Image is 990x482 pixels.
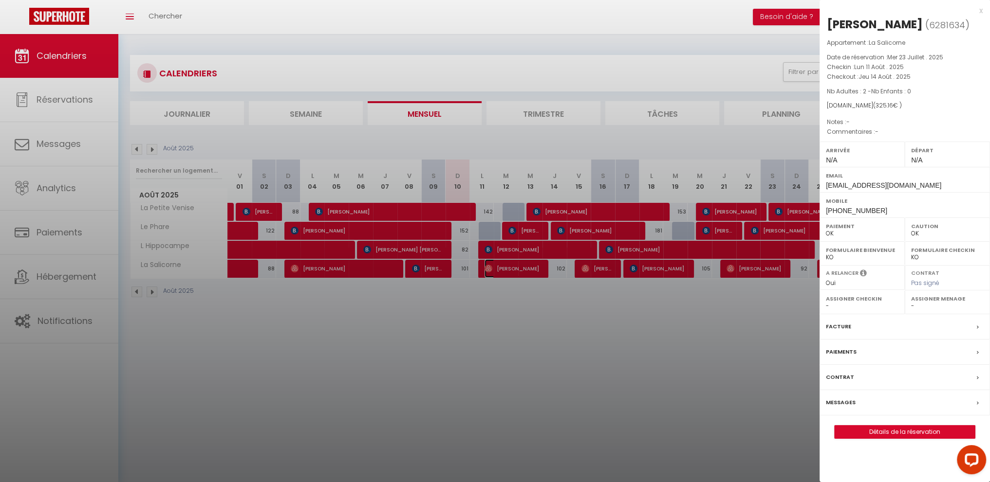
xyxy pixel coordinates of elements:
[826,347,857,357] label: Paiements
[846,118,850,126] span: -
[911,294,984,303] label: Assigner Menage
[859,72,911,81] span: Jeu 14 Août . 2025
[873,101,902,109] span: ( € )
[827,127,983,137] p: Commentaires :
[911,269,939,275] label: Contrat
[925,18,970,32] span: ( )
[869,38,905,47] span: La Salicorne
[826,156,837,164] span: N/A
[929,19,965,31] span: 6281634
[949,441,990,482] iframe: LiveChat chat widget
[826,397,856,408] label: Messages
[826,269,859,277] label: A relancer
[826,181,941,189] span: [EMAIL_ADDRESS][DOMAIN_NAME]
[826,196,984,206] label: Mobile
[826,372,854,382] label: Contrat
[876,101,893,109] span: 325.16
[871,87,911,95] span: Nb Enfants : 0
[826,221,898,231] label: Paiement
[835,426,975,438] a: Détails de la réservation
[827,101,983,110] div: [DOMAIN_NAME]
[826,321,851,332] label: Facture
[827,17,923,32] div: [PERSON_NAME]
[826,171,984,180] label: Email
[820,5,983,17] div: x
[911,245,984,255] label: Formulaire Checkin
[911,156,922,164] span: N/A
[860,269,867,280] i: Sélectionner OUI si vous souhaiter envoyer les séquences de messages post-checkout
[911,145,984,155] label: Départ
[875,127,878,136] span: -
[827,62,983,72] p: Checkin :
[911,221,984,231] label: Caution
[826,145,898,155] label: Arrivée
[834,425,975,439] button: Détails de la réservation
[827,87,911,95] span: Nb Adultes : 2 -
[826,294,898,303] label: Assigner Checkin
[826,245,898,255] label: Formulaire Bienvenue
[854,63,904,71] span: Lun 11 Août . 2025
[827,38,983,48] p: Appartement :
[827,117,983,127] p: Notes :
[826,207,887,214] span: [PHONE_NUMBER]
[827,72,983,82] p: Checkout :
[827,53,983,62] p: Date de réservation :
[911,279,939,287] span: Pas signé
[887,53,943,61] span: Mer 23 Juillet . 2025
